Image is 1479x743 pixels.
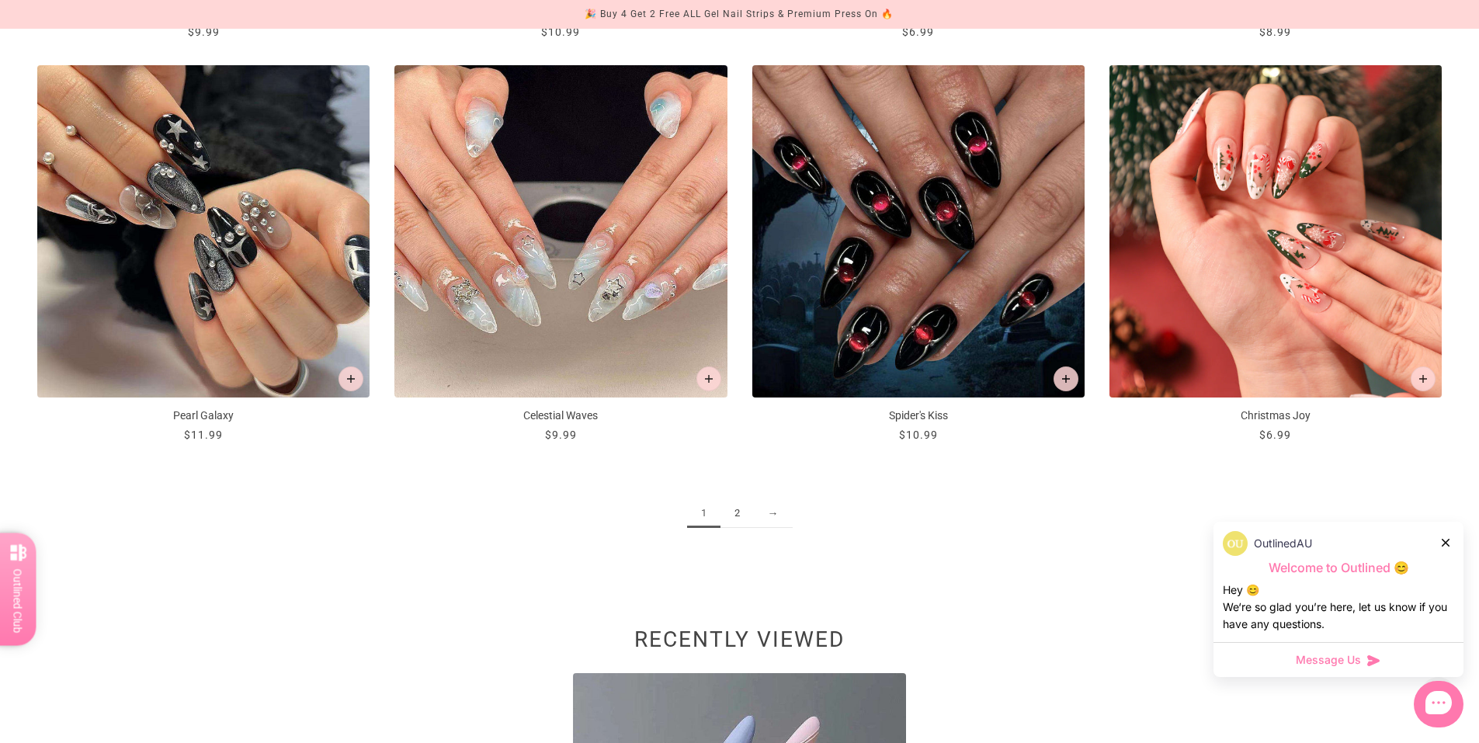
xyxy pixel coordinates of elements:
a: Spider's Kiss [752,65,1085,443]
span: $10.99 [541,26,580,38]
p: Celestial Waves [394,408,727,424]
p: Pearl Galaxy [37,408,370,424]
a: → [754,499,793,528]
span: $11.99 [184,429,223,441]
p: Christmas Joy [1109,408,1442,424]
a: 2 [720,499,754,528]
button: Add to cart [339,366,363,391]
button: Add to cart [696,366,721,391]
span: $8.99 [1259,26,1291,38]
button: Add to cart [1411,366,1436,391]
span: $6.99 [1259,429,1291,441]
img: data:image/png;base64,iVBORw0KGgoAAAANSUhEUgAAACQAAAAkCAYAAADhAJiYAAACJklEQVR4AexUvWsUQRx9+3VfJsY... [1223,531,1248,556]
p: OutlinedAU [1254,535,1312,552]
p: Spider's Kiss [752,408,1085,424]
h2: Recently viewed [37,635,1442,652]
span: $10.99 [899,429,938,441]
span: 1 [687,499,720,528]
p: Welcome to Outlined 😊 [1223,560,1454,576]
a: Celestial Waves [394,65,727,443]
span: $9.99 [545,429,577,441]
span: $9.99 [188,26,220,38]
div: 🎉 Buy 4 Get 2 Free ALL Gel Nail Strips & Premium Press On 🔥 [585,6,894,23]
span: Message Us [1296,652,1361,668]
div: Hey 😊 We‘re so glad you’re here, let us know if you have any questions. [1223,582,1454,633]
button: Add to cart [1054,366,1078,391]
a: Pearl Galaxy [37,65,370,443]
span: $6.99 [902,26,934,38]
a: Christmas Joy [1109,65,1442,443]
